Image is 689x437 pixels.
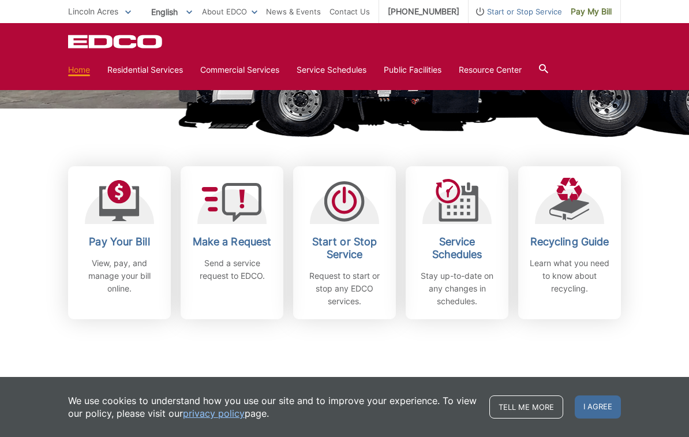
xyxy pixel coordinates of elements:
a: Recycling Guide Learn what you need to know about recycling. [518,166,621,319]
a: Contact Us [329,5,370,18]
a: Home [68,64,90,76]
span: I agree [575,395,621,419]
a: Service Schedules Stay up-to-date on any changes in schedules. [406,166,508,319]
span: Pay My Bill [571,5,612,18]
p: We use cookies to understand how you use our site and to improve your experience. To view our pol... [68,394,478,420]
a: Tell me more [489,395,563,419]
p: Stay up-to-date on any changes in schedules. [414,270,500,308]
a: Pay Your Bill View, pay, and manage your bill online. [68,166,171,319]
span: English [143,2,201,21]
a: About EDCO [202,5,257,18]
a: Commercial Services [200,64,279,76]
a: Residential Services [107,64,183,76]
a: privacy policy [183,407,245,420]
h2: Service Schedules [414,236,500,261]
p: Learn what you need to know about recycling. [527,257,612,295]
p: Send a service request to EDCO. [189,257,275,282]
a: Service Schedules [297,64,366,76]
a: Resource Center [459,64,522,76]
a: Make a Request Send a service request to EDCO. [181,166,283,319]
h2: Pay Your Bill [77,236,162,248]
h2: Make a Request [189,236,275,248]
p: View, pay, and manage your bill online. [77,257,162,295]
a: News & Events [266,5,321,18]
span: Lincoln Acres [68,6,118,16]
h2: Start or Stop Service [302,236,387,261]
p: Request to start or stop any EDCO services. [302,270,387,308]
h2: Recycling Guide [527,236,612,248]
a: Public Facilities [384,64,441,76]
a: EDCD logo. Return to the homepage. [68,35,164,48]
